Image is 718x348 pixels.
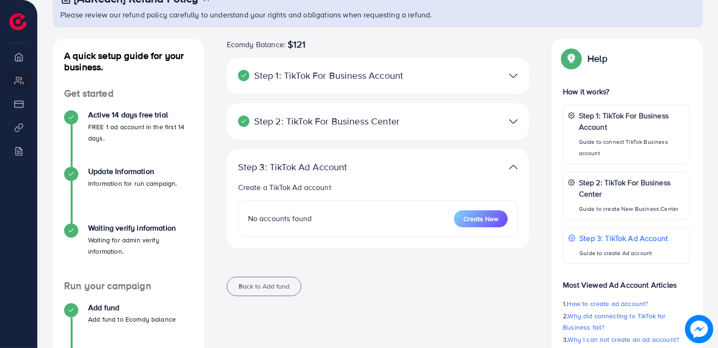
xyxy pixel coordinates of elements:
p: Guide to create Ad account [579,248,668,259]
p: Step 2: TikTok For Business Center [579,177,685,199]
p: Step 1: TikTok For Business Account [579,110,685,133]
img: TikTok partner [509,115,518,128]
span: No accounts found [248,213,312,224]
p: Step 3: TikTok Ad Account [579,232,668,244]
h4: Update Information [88,167,177,176]
p: Step 3: TikTok Ad Account [238,161,420,173]
img: TikTok partner [509,69,518,83]
span: Back to Add fund [239,282,289,291]
button: Create New [454,210,508,227]
li: Waiting verify information [53,224,204,280]
h4: Waiting verify information [88,224,193,232]
p: How it works? [563,86,690,97]
span: Ecomdy Balance: [227,39,286,50]
li: Update Information [53,167,204,224]
p: Step 1: TikTok For Business Account [238,70,420,81]
p: Add fund to Ecomdy balance [88,314,176,325]
h4: Run your campaign [53,280,204,292]
p: Information for run campaign. [88,178,177,189]
button: Back to Add fund [227,277,301,296]
h4: A quick setup guide for your business. [53,50,204,73]
p: Create a TikTok Ad account [238,182,518,193]
h4: Add fund [88,303,176,312]
p: FREE 1 ad account in the first 14 days. [88,121,193,144]
p: Guide to connect TikTok Business account [579,136,685,159]
p: Most Viewed Ad Account Articles [563,272,690,290]
span: $121 [288,39,306,50]
img: image [685,315,713,343]
p: Help [587,53,607,64]
span: Why did connecting to TikTok for Business fail? [563,311,666,332]
img: logo [9,13,26,30]
p: 1. [563,298,690,309]
li: Active 14 days free trial [53,110,204,167]
span: Create New [463,214,498,224]
img: Popup guide [563,50,580,67]
p: 3. [563,334,690,345]
span: Why I can not create an ad account? [568,335,679,344]
h4: Get started [53,88,204,99]
p: Waiting for admin verify information. [88,234,193,257]
p: Guide to create New Business Center [579,203,685,215]
p: 2. [563,310,690,333]
span: How to create ad account? [567,299,648,308]
h4: Active 14 days free trial [88,110,193,119]
img: TikTok partner [509,160,518,174]
p: Step 2: TikTok For Business Center [238,116,420,127]
p: Please review our refund policy carefully to understand your rights and obligations when requesti... [60,9,697,20]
